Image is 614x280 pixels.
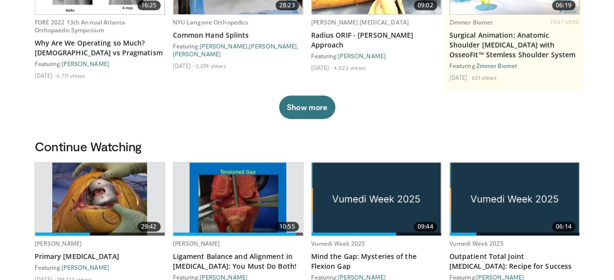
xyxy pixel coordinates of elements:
a: Why Are We Operating so Much? [DEMOGRAPHIC_DATA] vs Pragmatism [35,38,165,58]
img: 297061_3.png.620x360_q85_upscale.jpg [52,163,148,235]
a: Zimmer Biomet [449,18,493,26]
a: [PERSON_NAME] [MEDICAL_DATA] [311,18,409,26]
li: [DATE] [311,64,332,71]
li: [DATE] [449,73,470,81]
a: Vumedi Week 2025 [311,239,365,248]
a: 06:14 [450,163,579,235]
span: 09:44 [414,222,437,232]
a: Vumedi Week 2025 [449,239,504,248]
span: 16:25 [137,0,161,10]
span: 06:19 [552,0,575,10]
span: 10:55 [275,222,299,232]
img: 242016_0004_1.png.620x360_q85_upscale.jpg [190,163,287,235]
a: [PERSON_NAME] [62,264,109,271]
div: Featuring: , , [173,42,303,58]
span: FEATURED [550,19,579,25]
h3: Continue Watching [35,139,580,154]
li: 3,074 views [195,62,226,70]
a: Zimmer Biomet [476,62,517,69]
a: FORE 2022 13th Annual Atlanta Orthopaedic Symposium [35,18,125,34]
div: Featuring: [449,62,580,70]
a: Mind the Gap: Mysteries of the Flexion Gap [311,252,442,271]
a: [PERSON_NAME] [338,52,386,59]
a: 09:44 [312,163,441,235]
a: [PERSON_NAME] [62,60,109,67]
a: 29:42 [35,163,165,235]
div: Featuring: [311,52,442,60]
li: 4,523 views [333,64,365,71]
a: Common Hand Splints [173,30,303,40]
div: Featuring: [35,263,165,271]
a: [PERSON_NAME] [200,43,248,49]
span: 06:14 [552,222,575,232]
li: 6,711 views [57,71,85,79]
a: [PERSON_NAME] [173,50,221,57]
li: 631 views [471,73,497,81]
a: Ligament Balance and Alignment in [MEDICAL_DATA]: You Must Do Both! [173,252,303,271]
a: Primary [MEDICAL_DATA] [35,252,165,261]
span: 28:23 [275,0,299,10]
a: [PERSON_NAME] [173,239,220,248]
img: 7917dfba-5ebb-441d-9be5-d5e9416f92ba.jpg.620x360_q85_upscale.jpg [450,163,579,235]
a: [PERSON_NAME] [249,43,297,49]
a: 10:55 [173,163,303,235]
a: Radius ORIF - [PERSON_NAME] Approach [311,30,442,50]
div: Featuring: [35,60,165,68]
a: Outpatient Total Joint [MEDICAL_DATA]: Recipe for Success [449,252,580,271]
span: 29:42 [137,222,161,232]
a: Surgical Animation: Anatomic Shoulder [MEDICAL_DATA] with OsseoFit™ Stemless Shoulder System [449,30,580,60]
li: [DATE] [35,71,56,79]
a: NYU Langone Orthopedics [173,18,249,26]
img: 6fe128b0-cb83-4ab3-bf65-d0d5a1de85a9.jpg.620x360_q85_upscale.jpg [312,163,441,235]
span: 09:02 [414,0,437,10]
li: [DATE] [173,62,194,70]
a: [PERSON_NAME] [35,239,82,248]
button: Show more [279,95,335,119]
